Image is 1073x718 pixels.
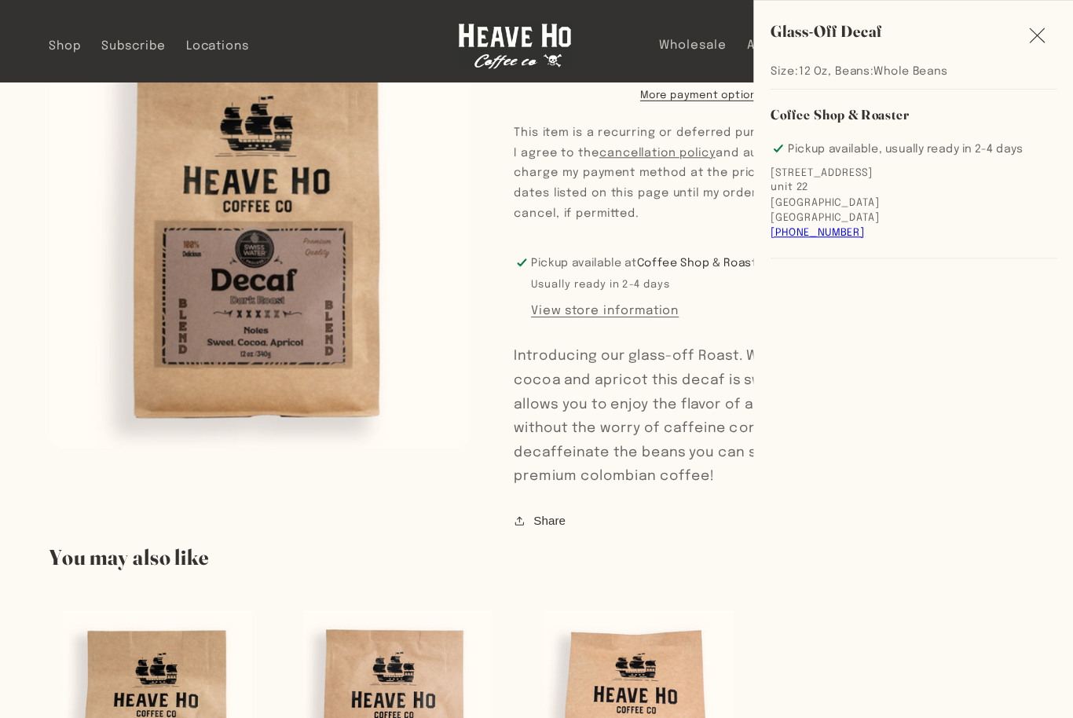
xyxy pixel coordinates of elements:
a: Shop [73,27,124,61]
a: More payment options [533,85,895,100]
span: Wholesale [672,36,738,51]
small: This item is a recurring or deferred purchase. By continuing, I agree to the and authorize you to... [533,119,895,215]
span: cancellation policy [615,142,727,153]
span: Shop [83,37,115,52]
span: About [757,36,793,51]
p: Size: , Beans: [780,63,1057,75]
p: Pickup available, usually ready in 2-4 days [780,127,1057,152]
media-gallery: Gallery Viewer [83,25,492,434]
p: Introducing our glass-off Roast. With tasting notes of sweet cocoa and apricot this decaf is swis... [533,332,991,472]
span: Subscribe [134,37,196,52]
h2: You may also like [83,525,991,551]
span: Coffee Shop & Roaster [651,248,779,259]
a: Wholesale [663,26,748,60]
button: Share [533,493,587,512]
span: Locations [215,37,276,52]
a: [PHONE_NUMBER] [780,220,871,230]
p: [STREET_ADDRESS] unit 22 [GEOGRAPHIC_DATA] [GEOGRAPHIC_DATA] [780,160,1057,218]
a: Locations [205,27,286,61]
button: View store information [549,294,692,307]
h3: Coffee Shop & Roaster [780,103,1057,119]
a: Subscribe [124,27,206,61]
p: Pickup available at [549,246,779,262]
a: About [748,26,804,60]
span: Whole beans [880,64,952,75]
img: Heave Ho Coffee Co [478,22,588,67]
span: 12 oz [807,64,835,75]
button: Close [1020,16,1057,53]
h2: Glass-Off Decaf [780,20,888,40]
p: Usually ready in 2-4 days [549,267,779,284]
